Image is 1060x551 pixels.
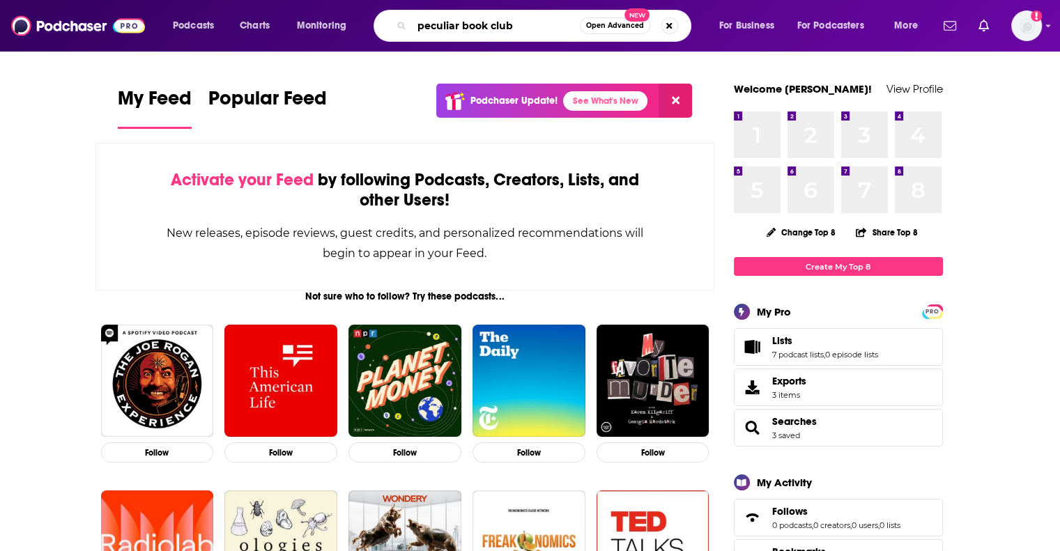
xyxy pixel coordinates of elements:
[11,13,145,39] img: Podchaser - Follow, Share and Rate Podcasts
[739,418,767,437] a: Searches
[924,306,941,317] span: PRO
[772,375,806,387] span: Exports
[624,8,650,22] span: New
[101,325,214,437] img: The Joe Rogan Experience
[231,15,278,37] a: Charts
[470,95,558,107] p: Podchaser Update!
[166,223,645,263] div: New releases, episode reviews, guest credits, and personalized recommendations will begin to appe...
[118,86,192,118] span: My Feed
[173,16,214,36] span: Podcasts
[387,10,705,42] div: Search podcasts, credits, & more...
[563,91,647,111] a: See What's New
[852,520,878,530] a: 0 users
[240,16,270,36] span: Charts
[473,325,585,437] img: The Daily
[938,14,962,38] a: Show notifications dropdown
[586,22,644,29] span: Open Advanced
[412,15,580,37] input: Search podcasts, credits, & more...
[734,82,872,95] a: Welcome [PERSON_NAME]!
[348,325,461,437] img: Planet Money
[772,430,800,440] a: 3 saved
[734,257,943,276] a: Create My Top 8
[580,17,650,34] button: Open AdvancedNew
[797,16,864,36] span: For Podcasters
[1011,10,1042,41] span: Logged in as Jlescht
[348,442,461,463] button: Follow
[850,520,852,530] span: ,
[734,368,943,406] a: Exports
[597,442,709,463] button: Follow
[757,305,791,318] div: My Pro
[758,224,845,241] button: Change Top 8
[224,325,337,437] img: This American Life
[208,86,327,118] span: Popular Feed
[171,169,314,190] span: Activate your Feed
[813,520,850,530] a: 0 creators
[734,328,943,366] span: Lists
[95,290,715,302] div: Not sure who to follow? Try these podcasts...
[597,325,709,437] img: My Favorite Murder with Karen Kilgariff and Georgia Hardstark
[297,16,346,36] span: Monitoring
[757,476,812,489] div: My Activity
[824,350,825,359] span: ,
[739,378,767,397] span: Exports
[166,170,645,210] div: by following Podcasts, Creators, Lists, and other Users!
[772,334,878,347] a: Lists
[878,520,880,530] span: ,
[886,82,943,95] a: View Profile
[101,442,214,463] button: Follow
[287,15,364,37] button: open menu
[924,306,941,316] a: PRO
[880,520,900,530] a: 0 lists
[709,15,792,37] button: open menu
[772,334,792,347] span: Lists
[1011,10,1042,41] img: User Profile
[734,499,943,536] span: Follows
[1031,10,1042,22] svg: Add a profile image
[772,390,806,400] span: 3 items
[772,350,824,359] a: 7 podcast lists
[1011,10,1042,41] button: Show profile menu
[855,219,918,246] button: Share Top 8
[772,505,808,518] span: Follows
[739,337,767,357] a: Lists
[884,15,935,37] button: open menu
[473,442,585,463] button: Follow
[772,415,817,428] a: Searches
[734,409,943,447] span: Searches
[224,442,337,463] button: Follow
[118,86,192,129] a: My Feed
[163,15,232,37] button: open menu
[788,15,884,37] button: open menu
[772,520,812,530] a: 0 podcasts
[812,520,813,530] span: ,
[208,86,327,129] a: Popular Feed
[772,505,900,518] a: Follows
[719,16,774,36] span: For Business
[825,350,878,359] a: 0 episode lists
[973,14,994,38] a: Show notifications dropdown
[739,508,767,527] a: Follows
[894,16,918,36] span: More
